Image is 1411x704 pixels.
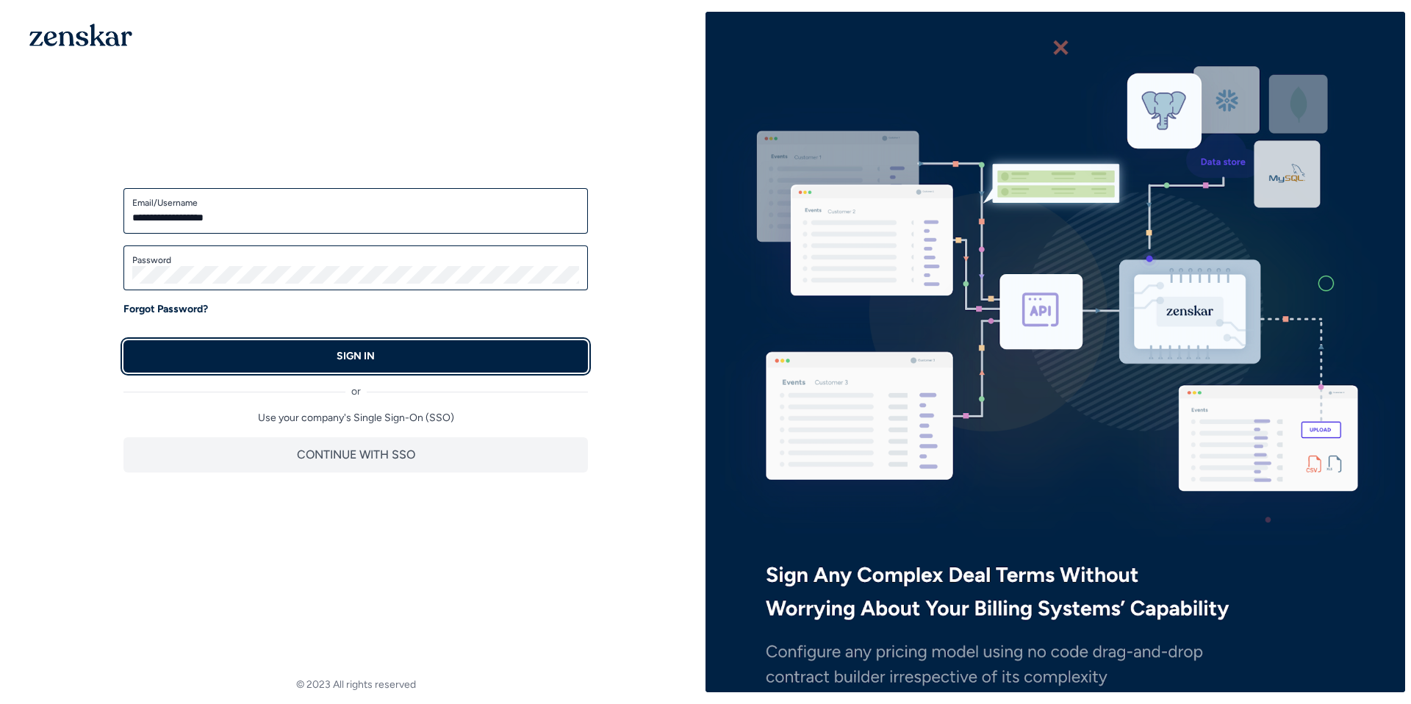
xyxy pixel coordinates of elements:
[123,437,588,473] button: CONTINUE WITH SSO
[123,340,588,373] button: SIGN IN
[337,349,375,364] p: SIGN IN
[123,411,588,425] p: Use your company's Single Sign-On (SSO)
[123,302,208,317] a: Forgot Password?
[6,678,705,692] footer: © 2023 All rights reserved
[123,373,588,399] div: or
[132,254,579,266] label: Password
[132,197,579,209] label: Email/Username
[29,24,132,46] img: 1OGAJ2xQqyY4LXKgY66KYq0eOWRCkrZdAb3gUhuVAqdWPZE9SRJmCz+oDMSn4zDLXe31Ii730ItAGKgCKgCCgCikA4Av8PJUP...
